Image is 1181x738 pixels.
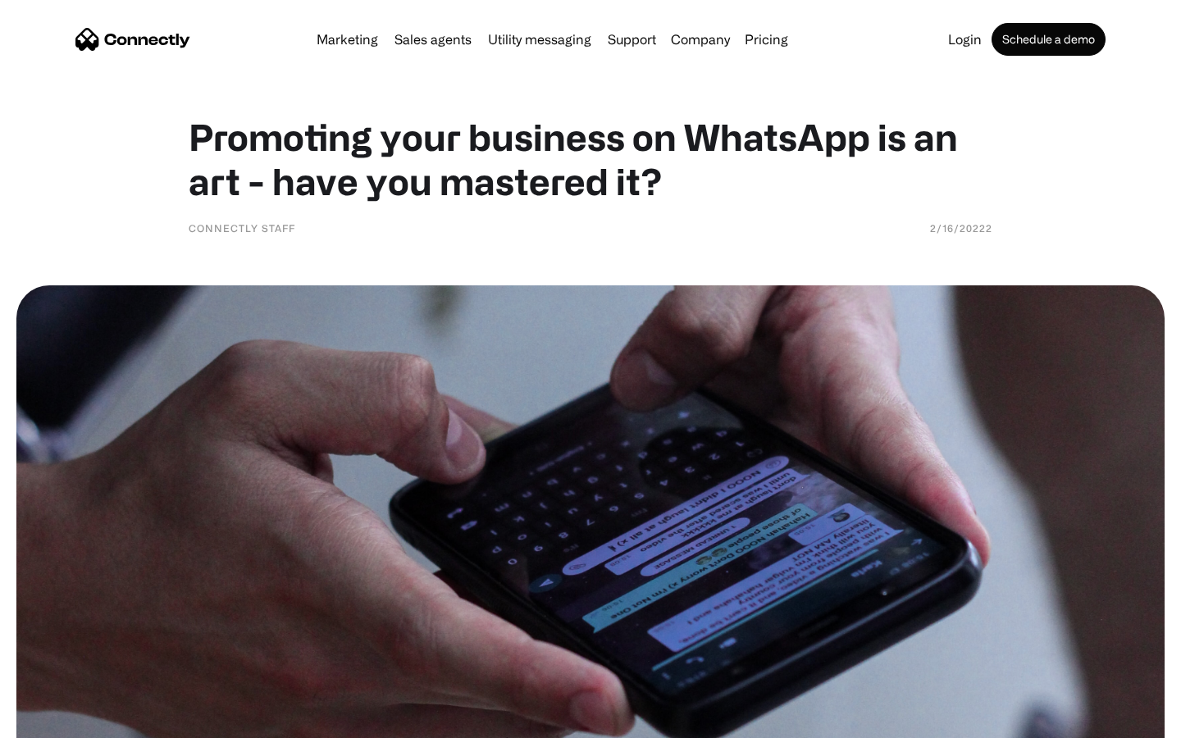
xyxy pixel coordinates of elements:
a: Pricing [738,33,795,46]
aside: Language selected: English [16,709,98,732]
div: 2/16/20222 [930,220,992,236]
ul: Language list [33,709,98,732]
div: Company [671,28,730,51]
a: Marketing [310,33,385,46]
a: Schedule a demo [992,23,1106,56]
a: Support [601,33,663,46]
a: Login [942,33,988,46]
a: Sales agents [388,33,478,46]
h1: Promoting your business on WhatsApp is an art - have you mastered it? [189,115,992,203]
div: Connectly Staff [189,220,295,236]
a: Utility messaging [481,33,598,46]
